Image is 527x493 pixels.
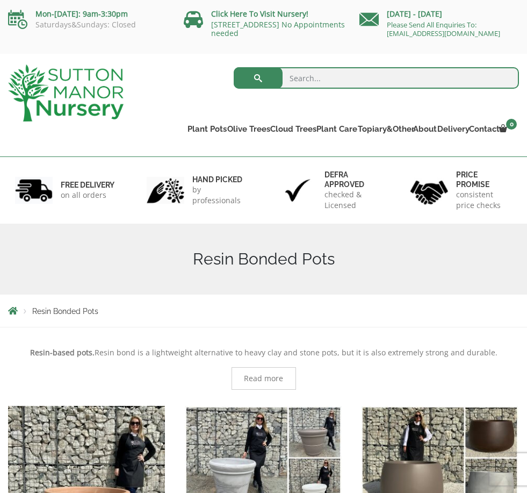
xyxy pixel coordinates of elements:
h1: Resin Bonded Pots [8,249,519,269]
a: Delivery [435,122,467,137]
a: Plant Pots [185,122,225,137]
a: Plant Care [314,122,355,137]
p: consistent price checks [456,189,512,211]
a: Please Send All Enquiries To: [EMAIL_ADDRESS][DOMAIN_NAME] [387,20,500,38]
p: by professionals [192,184,248,206]
input: Search... [234,67,519,89]
a: Olive Trees [225,122,268,137]
h6: Defra approved [324,170,380,189]
a: Cloud Trees [268,122,314,137]
p: Mon-[DATE]: 9am-3:30pm [8,8,168,20]
p: on all orders [61,190,114,201]
h6: Price promise [456,170,512,189]
img: 2.jpg [147,177,184,204]
p: checked & Licensed [324,189,380,211]
p: Resin bond is a lightweight alternative to heavy clay and stone pots, but it is also extremely st... [8,346,519,359]
h6: hand picked [192,175,248,184]
a: Contact [467,122,498,137]
a: Topiary&Other [355,122,412,137]
strong: Resin-based pots. [30,347,95,358]
nav: Breadcrumbs [8,306,519,315]
a: [STREET_ADDRESS] No Appointments needed [211,19,345,38]
p: Saturdays&Sundays: Closed [8,20,168,29]
img: logo [8,65,124,122]
span: Read more [244,375,283,382]
img: 1.jpg [15,177,53,204]
img: 3.jpg [279,177,316,204]
img: 4.jpg [410,174,448,206]
a: 0 [498,122,519,137]
a: About [412,122,435,137]
p: [DATE] - [DATE] [359,8,519,20]
span: 0 [506,119,517,130]
h6: FREE DELIVERY [61,180,114,190]
a: Click Here To Visit Nursery! [211,9,308,19]
span: Resin Bonded Pots [32,307,98,316]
